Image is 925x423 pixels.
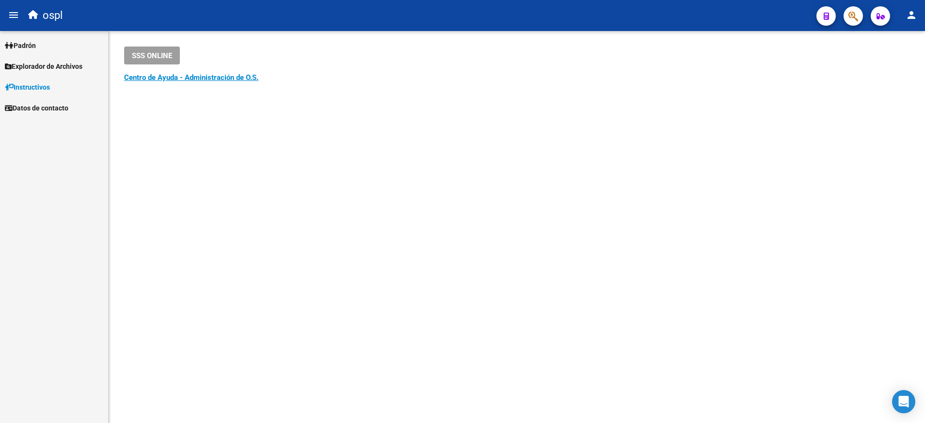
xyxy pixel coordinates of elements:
[892,390,915,413] div: Open Intercom Messenger
[5,61,82,72] span: Explorador de Archivos
[5,82,50,93] span: Instructivos
[124,47,180,64] button: SSS ONLINE
[5,40,36,51] span: Padrón
[124,73,258,82] a: Centro de Ayuda - Administración de O.S.
[8,9,19,21] mat-icon: menu
[5,103,68,113] span: Datos de contacto
[43,5,63,26] span: ospl
[132,51,172,60] span: SSS ONLINE
[906,9,917,21] mat-icon: person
